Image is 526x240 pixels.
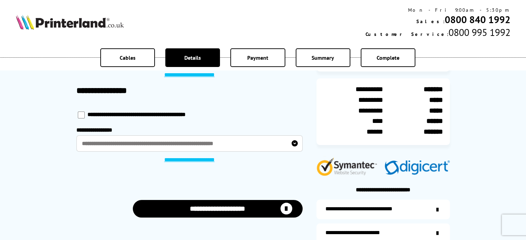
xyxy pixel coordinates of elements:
span: Complete [377,54,399,61]
span: 0800 995 1992 [448,26,510,39]
span: Sales: [416,18,444,25]
span: Payment [247,54,268,61]
a: 0800 840 1992 [444,13,510,26]
span: Summary [312,54,334,61]
img: Printerland Logo [16,15,124,30]
span: Details [184,54,201,61]
div: Mon - Fri 9:00am - 5:30pm [365,7,510,13]
a: additional-ink [316,200,450,219]
span: Customer Service: [365,31,448,37]
span: Cables [120,54,136,61]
